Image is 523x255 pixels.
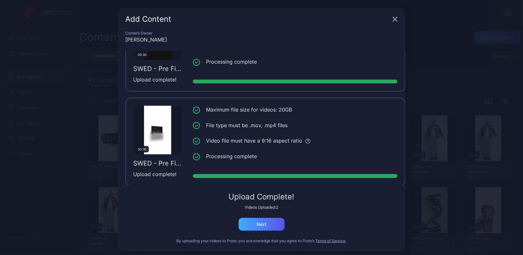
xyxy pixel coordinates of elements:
[193,152,397,160] li: Processing complete
[134,170,182,178] div: Upload complete!
[134,65,182,73] div: SWED - Pre Final A.mov
[126,238,398,243] div: By uploading your videos to Proto, you acknowledge that you agree to Proto’s .
[135,146,149,152] div: 00:30
[126,36,398,43] div: [PERSON_NAME]
[193,58,397,66] li: Processing complete
[135,51,149,58] div: 00:30
[193,121,397,129] li: File type must be .mov, .mp4 files
[126,205,398,210] div: Videos Uploaded: 2
[193,137,397,145] li: Video file must have a 9:16 aspect ratio
[193,106,397,114] li: Maximum file size for videos: 20GB
[126,15,390,23] div: Add Content
[316,238,346,243] button: Terms of Service
[126,31,398,36] div: Content Owner
[134,76,182,83] div: Upload complete!
[134,159,182,167] div: SWED - Pre Final B.mov
[239,218,285,231] button: Next
[126,193,398,201] div: Upload Complete!
[257,222,266,227] div: Next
